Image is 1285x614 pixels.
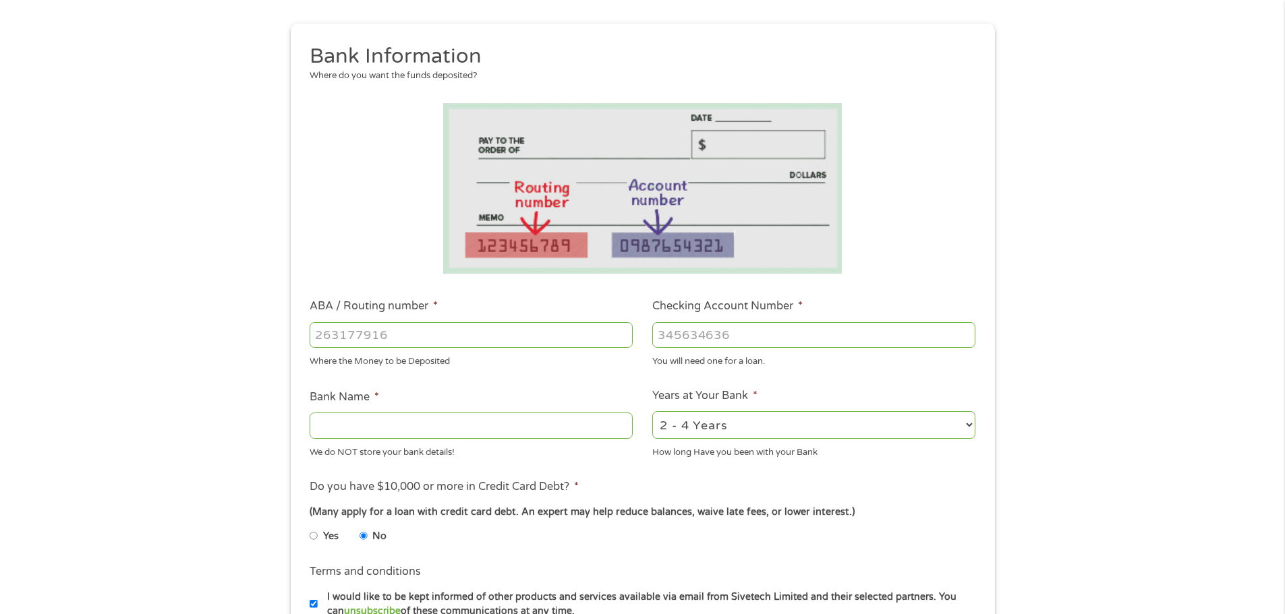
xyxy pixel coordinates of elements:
[310,43,965,70] h2: Bank Information
[310,322,633,348] input: 263177916
[310,565,421,579] label: Terms and conditions
[652,322,975,348] input: 345634636
[323,529,339,544] label: Yes
[310,299,438,313] label: ABA / Routing number
[652,441,975,459] div: How long Have you been with your Bank
[652,299,803,313] label: Checking Account Number
[372,529,387,544] label: No
[652,389,758,403] label: Years at Your Bank
[310,480,579,494] label: Do you have $10,000 or more in Credit Card Debt?
[443,103,843,274] img: Routing number location
[310,441,633,459] div: We do NOT store your bank details!
[652,350,975,369] div: You will need one for a loan.
[310,505,975,520] div: (Many apply for a loan with credit card debt. An expert may help reduce balances, waive late fees...
[310,390,379,404] label: Bank Name
[310,69,965,83] div: Where do you want the funds deposited?
[310,350,633,369] div: Where the Money to be Deposited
